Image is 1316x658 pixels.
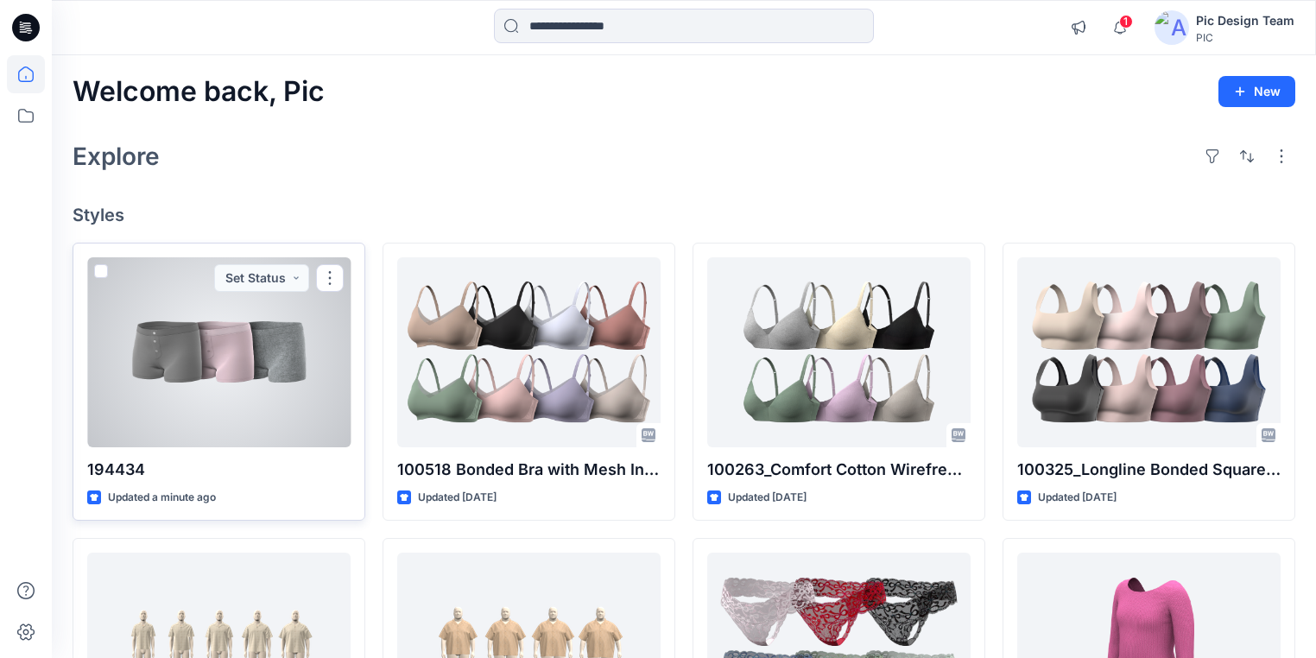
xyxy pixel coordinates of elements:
[1017,257,1281,447] a: 100325_Longline Bonded Square Neck Bra
[418,489,497,507] p: Updated [DATE]
[1119,15,1133,28] span: 1
[397,257,661,447] a: 100518 Bonded Bra with Mesh Inserts
[1218,76,1295,107] button: New
[1038,489,1117,507] p: Updated [DATE]
[87,257,351,447] a: 194434
[1196,31,1294,44] div: PIC
[73,142,160,170] h2: Explore
[1017,458,1281,482] p: 100325_Longline Bonded Square Neck Bra
[397,458,661,482] p: 100518 Bonded Bra with Mesh Inserts
[1155,10,1189,45] img: avatar
[728,489,807,507] p: Updated [DATE]
[73,76,325,108] h2: Welcome back, Pic
[108,489,216,507] p: Updated a minute ago
[87,458,351,482] p: 194434
[73,205,1295,225] h4: Styles
[707,257,971,447] a: 100263_Comfort Cotton Wirefree Bra
[707,458,971,482] p: 100263_Comfort Cotton Wirefree Bra
[1196,10,1294,31] div: Pic Design Team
